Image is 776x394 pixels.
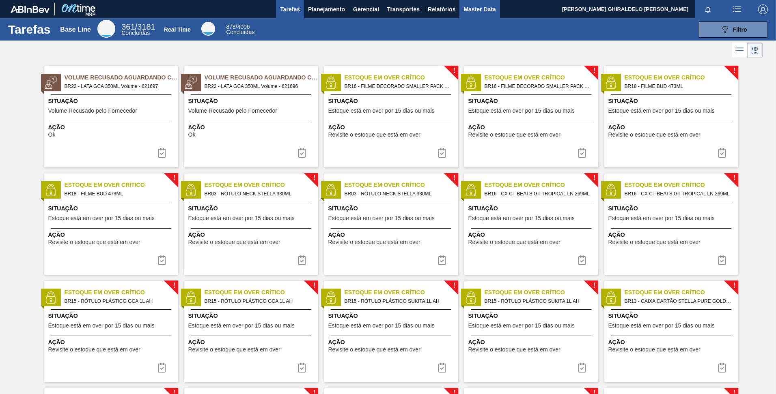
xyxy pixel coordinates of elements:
[205,189,312,198] span: BR03 - RÓTULO NECK STELLA 330ML
[437,148,447,158] img: icon-task complete
[205,73,318,82] span: Volume Recusado Aguardando Ciência
[625,181,738,189] span: Estoque em Over Crítico
[733,68,735,74] span: !
[485,181,598,189] span: Estoque em Over Crítico
[608,323,715,329] span: Estoque está em over por 15 dias ou mais
[65,82,172,91] span: BR22 - LATA GCA 350ML Volume - 621697
[65,297,172,306] span: BR15 - RÓTULO PLÁSTICO GCA 1L AH
[328,347,420,353] span: Revisite o estoque que está em over
[625,288,738,297] span: Estoque em Over Crítico
[572,252,592,268] button: icon-task complete
[121,22,135,31] span: 361
[325,77,337,89] img: status
[48,338,176,347] span: Ação
[468,338,596,347] span: Ação
[97,20,115,38] div: Base Line
[625,73,738,82] span: Estoque em Over Crítico
[468,239,560,245] span: Revisite o estoque que está em over
[712,360,732,376] div: Completar tarefa: 30039639
[577,148,587,158] img: icon-task complete
[48,215,155,221] span: Estoque está em over por 15 dias ou mais
[695,4,721,15] button: Notificações
[328,97,456,105] span: Situação
[328,239,420,245] span: Revisite o estoque que está em over
[65,181,178,189] span: Estoque em Over Crítico
[328,123,456,132] span: Ação
[345,82,452,91] span: BR16 - FILME DECORADO SMALLER PACK 269ML
[733,26,747,33] span: Filtro
[185,184,197,196] img: status
[345,288,458,297] span: Estoque em Over Crítico
[468,323,575,329] span: Estoque está em over por 15 dias ou mais
[463,4,496,14] span: Master Data
[188,132,196,138] span: Ok
[292,360,312,376] div: Completar tarefa: 30039637
[297,148,307,158] img: icon-task-complete
[732,43,747,58] div: Visão em Lista
[157,363,167,373] img: icon-task complete
[328,338,456,347] span: Ação
[152,145,172,161] button: icon-task-complete
[593,175,595,181] span: !
[608,204,736,213] span: Situação
[280,4,300,14] span: Tarefas
[572,360,592,376] div: Completar tarefa: 30039638
[593,283,595,289] span: !
[485,82,592,91] span: BR16 - FILME DECORADO SMALLER PACK 269ML
[712,145,732,161] div: Completar tarefa: 30039634
[8,25,51,34] h1: Tarefas
[325,291,337,304] img: status
[152,252,172,268] div: Completar tarefa: 30039634
[328,215,435,221] span: Estoque está em over por 15 dias ou mais
[48,97,176,105] span: Situação
[437,255,447,265] img: icon-task complete
[157,148,167,158] img: icon-task-complete
[608,132,701,138] span: Revisite o estoque que está em over
[428,4,455,14] span: Relatórios
[328,204,456,213] span: Situação
[572,145,592,161] div: Completar tarefa: 30039633
[188,347,280,353] span: Revisite o estoque que está em over
[205,297,312,306] span: BR15 - RÓTULO PLÁSTICO GCA 1L AH
[608,231,736,239] span: Ação
[48,323,155,329] span: Estoque está em over por 15 dias ou mais
[608,239,701,245] span: Revisite o estoque que está em over
[328,312,456,320] span: Situação
[48,347,140,353] span: Revisite o estoque que está em over
[712,252,732,268] div: Completar tarefa: 30039636
[485,73,598,82] span: Estoque em Over Crítico
[188,123,316,132] span: Ação
[432,145,452,161] button: icon-task complete
[468,347,560,353] span: Revisite o estoque que está em over
[387,4,420,14] span: Transportes
[733,175,735,181] span: !
[328,231,456,239] span: Ação
[577,255,587,265] img: icon-task complete
[485,288,598,297] span: Estoque em Over Crítico
[712,360,732,376] button: icon-task complete
[185,77,197,89] img: status
[593,68,595,74] span: !
[65,73,178,82] span: Volume Recusado Aguardando Ciência
[188,323,295,329] span: Estoque está em over por 15 dias ou mais
[188,239,280,245] span: Revisite o estoque que está em over
[485,297,592,306] span: BR15 - RÓTULO PLÁSTICO SUKITA 1L AH
[453,175,455,181] span: !
[747,43,763,58] div: Visão em Cards
[65,189,172,198] span: BR18 - FILME BUD 473ML
[712,145,732,161] button: icon-task complete
[468,231,596,239] span: Ação
[468,215,575,221] span: Estoque está em over por 15 dias ou mais
[432,360,452,376] div: Completar tarefa: 30039638
[188,338,316,347] span: Ação
[121,24,155,36] div: Base Line
[65,288,178,297] span: Estoque em Over Crítico
[437,363,447,373] img: icon-task complete
[468,312,596,320] span: Situação
[432,145,452,161] div: Completar tarefa: 30039633
[48,204,176,213] span: Situação
[465,291,477,304] img: status
[292,145,312,161] div: Completar tarefa: 30040839
[453,283,455,289] span: !
[732,4,742,14] img: userActions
